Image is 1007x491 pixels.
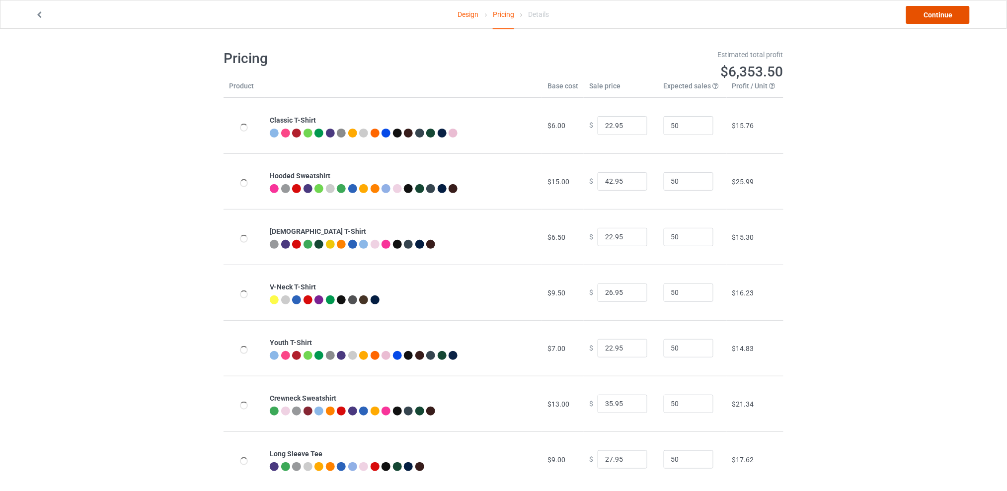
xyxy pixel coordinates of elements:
div: Details [528,0,549,28]
span: $ [589,288,593,296]
span: $ [589,233,593,241]
th: Product [224,81,264,98]
a: Continue [906,6,970,24]
span: $6.00 [547,122,565,130]
img: heather_texture.png [326,351,335,360]
b: Hooded Sweatshirt [270,172,330,180]
span: $15.00 [547,178,569,186]
span: $9.00 [547,456,565,464]
span: $6,353.50 [721,64,783,80]
img: heather_texture.png [337,129,346,138]
span: $25.99 [732,178,754,186]
a: Design [458,0,479,28]
span: $ [589,400,593,408]
b: V-Neck T-Shirt [270,283,316,291]
th: Sale price [584,81,658,98]
b: Classic T-Shirt [270,116,316,124]
b: Crewneck Sweatshirt [270,394,336,402]
th: Base cost [542,81,584,98]
span: $ [589,344,593,352]
span: $7.00 [547,345,565,352]
b: Youth T-Shirt [270,339,312,347]
div: Pricing [493,0,514,29]
span: $13.00 [547,400,569,408]
span: $ [589,122,593,130]
th: Profit / Unit [727,81,783,98]
span: $21.34 [732,400,754,408]
b: Long Sleeve Tee [270,450,322,458]
th: Expected sales [658,81,727,98]
span: $16.23 [732,289,754,297]
b: [DEMOGRAPHIC_DATA] T-Shirt [270,227,366,235]
span: $14.83 [732,345,754,352]
span: $ [589,177,593,185]
div: Estimated total profit [511,50,784,60]
h1: Pricing [224,50,497,68]
span: $15.76 [732,122,754,130]
span: $ [589,455,593,463]
span: $17.62 [732,456,754,464]
span: $15.30 [732,233,754,241]
span: $6.50 [547,233,565,241]
span: $9.50 [547,289,565,297]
